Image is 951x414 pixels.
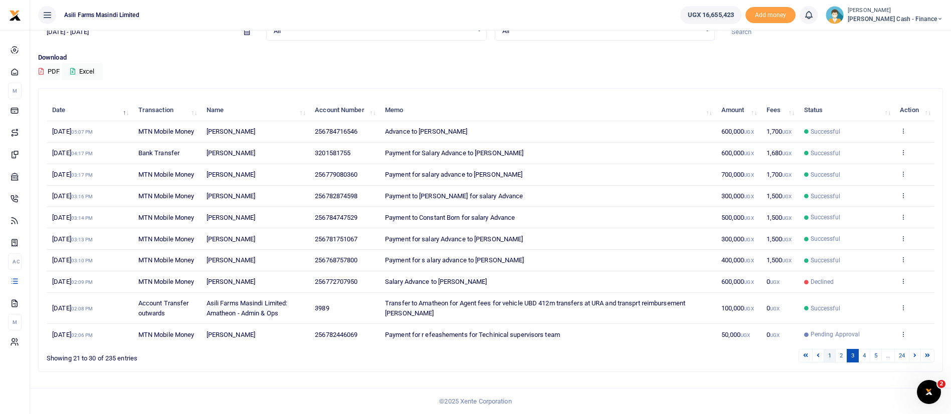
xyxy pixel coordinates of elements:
[385,128,467,135] span: Advance to [PERSON_NAME]
[315,149,350,157] span: 3201581755
[744,151,753,156] small: UGX
[71,258,93,263] small: 03:10 PM
[207,214,255,221] span: [PERSON_NAME]
[767,278,780,285] span: 0
[848,7,943,15] small: [PERSON_NAME]
[811,127,840,136] span: Successful
[71,194,93,199] small: 03:16 PM
[385,278,487,285] span: Salary Advance to [PERSON_NAME]
[71,237,93,242] small: 03:13 PM
[133,100,201,121] th: Transaction: activate to sort column ascending
[138,214,195,221] span: MTN Mobile Money
[937,380,945,388] span: 2
[138,149,179,157] span: Bank Transfer
[917,380,941,404] iframe: Intercom live chat
[745,11,796,18] a: Add money
[782,237,792,242] small: UGX
[62,63,103,80] button: Excel
[798,100,894,121] th: Status: activate to sort column ascending
[315,214,357,221] span: 256784747529
[385,235,523,243] span: Payment for salary Advance to [PERSON_NAME]
[782,258,792,263] small: UGX
[744,237,753,242] small: UGX
[676,6,745,24] li: Wallet ballance
[71,151,93,156] small: 04:17 PM
[847,349,859,362] a: 3
[782,215,792,221] small: UGX
[385,256,524,264] span: Payment for s alary advance to [PERSON_NAME]
[315,278,357,285] span: 256772707950
[811,192,840,201] span: Successful
[52,192,93,200] span: [DATE]
[721,331,750,338] span: 50,000
[744,172,753,178] small: UGX
[723,24,943,41] input: Search
[207,171,255,178] span: [PERSON_NAME]
[744,258,753,263] small: UGX
[767,214,792,221] span: 1,500
[721,128,754,135] span: 600,000
[315,128,357,135] span: 256784716546
[52,304,93,312] span: [DATE]
[38,53,943,63] p: Download
[207,128,255,135] span: [PERSON_NAME]
[385,299,685,317] span: Transfer to Amatheon for Agent fees for vehicle UBD 412m transfers at URA and transprt reimbursem...
[138,256,195,264] span: MTN Mobile Money
[782,194,792,199] small: UGX
[760,100,798,121] th: Fees: activate to sort column ascending
[770,306,780,311] small: UGX
[207,256,255,264] span: [PERSON_NAME]
[811,234,840,243] span: Successful
[52,214,93,221] span: [DATE]
[721,256,754,264] span: 400,000
[811,304,840,313] span: Successful
[858,349,870,362] a: 4
[138,331,195,338] span: MTN Mobile Money
[8,83,22,99] li: M
[71,279,93,285] small: 02:09 PM
[207,278,255,285] span: [PERSON_NAME]
[8,253,22,270] li: Ac
[767,192,792,200] span: 1,500
[207,235,255,243] span: [PERSON_NAME]
[767,171,792,178] span: 1,700
[715,100,760,121] th: Amount: activate to sort column ascending
[767,331,780,338] span: 0
[744,129,753,135] small: UGX
[201,100,309,121] th: Name: activate to sort column ascending
[502,26,700,36] span: All
[767,256,792,264] span: 1,500
[385,331,560,338] span: Payment for r efeashements for Techinical supervisors team
[721,192,754,200] span: 300,000
[811,213,840,222] span: Successful
[721,214,754,221] span: 500,000
[745,7,796,24] li: Toup your wallet
[8,314,22,330] li: M
[721,278,754,285] span: 600,000
[721,235,754,243] span: 300,000
[52,235,93,243] span: [DATE]
[38,24,236,41] input: select period
[385,192,523,200] span: Payment to [PERSON_NAME] for salary Advance
[9,10,21,22] img: logo-small
[71,129,93,135] small: 05:07 PM
[721,149,754,157] span: 600,000
[309,100,379,121] th: Account Number: activate to sort column ascending
[315,192,357,200] span: 256782874598
[52,128,93,135] span: [DATE]
[767,128,792,135] span: 1,700
[138,192,195,200] span: MTN Mobile Money
[274,26,472,36] span: All
[315,256,357,264] span: 256768757800
[315,331,357,338] span: 256782446069
[71,215,93,221] small: 03:14 PM
[744,279,753,285] small: UGX
[745,7,796,24] span: Add money
[744,194,753,199] small: UGX
[38,63,60,80] button: PDF
[315,304,329,312] span: 3989
[315,235,357,243] span: 256781751067
[744,215,753,221] small: UGX
[826,6,844,24] img: profile-user
[385,149,523,157] span: Payment for Salary Advance to [PERSON_NAME]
